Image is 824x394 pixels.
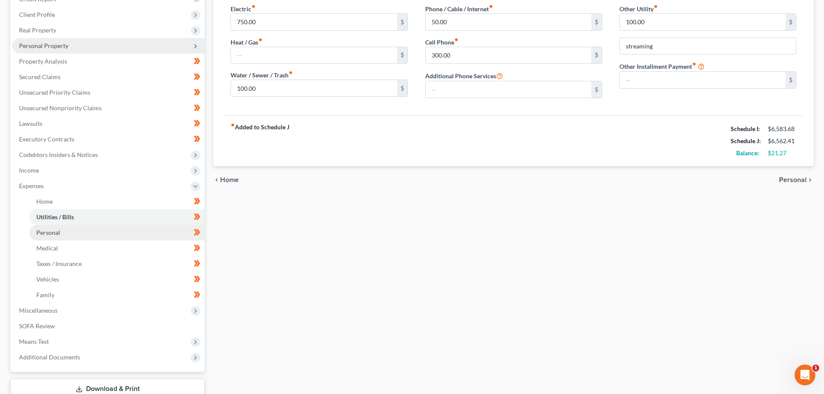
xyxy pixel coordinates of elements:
a: Personal [29,225,205,240]
label: Other Utility [619,4,658,13]
div: $ [786,72,796,88]
a: Vehicles [29,272,205,287]
a: Family [29,287,205,303]
a: Unsecured Priority Claims [12,85,205,100]
i: fiber_manual_record [258,38,263,42]
div: $21.27 [768,149,796,157]
span: Home [220,176,239,183]
div: $ [591,47,602,64]
span: Property Analysis [19,58,67,65]
i: fiber_manual_record [251,4,256,9]
span: Additional Documents [19,353,80,361]
a: Taxes / Insurance [29,256,205,272]
span: Utilities / Bills [36,213,74,221]
label: Phone / Cable / Internet [425,4,493,13]
div: $ [397,80,407,96]
i: fiber_manual_record [454,38,458,42]
i: fiber_manual_record [231,123,235,127]
a: Utilities / Bills [29,209,205,225]
label: Water / Sewer / Trash [231,70,293,80]
a: Executory Contracts [12,131,205,147]
span: Personal [36,229,60,236]
input: -- [620,72,786,88]
div: $ [591,14,602,30]
span: Expenses [19,182,44,189]
i: fiber_manual_record [692,62,696,66]
input: -- [426,14,591,30]
i: chevron_right [807,176,814,183]
input: -- [231,14,397,30]
strong: Schedule J: [731,137,761,144]
a: Lawsuits [12,116,205,131]
span: Family [36,291,55,298]
input: -- [426,81,591,98]
div: $ [786,14,796,30]
strong: Balance: [736,149,759,157]
span: Codebtors Insiders & Notices [19,151,98,158]
a: Secured Claims [12,69,205,85]
label: Cell Phone [425,38,458,47]
span: 1 [812,365,819,372]
i: fiber_manual_record [489,4,493,9]
div: $ [397,47,407,64]
i: fiber_manual_record [654,4,658,9]
span: Personal [779,176,807,183]
span: Taxes / Insurance [36,260,82,267]
span: Unsecured Nonpriority Claims [19,104,102,112]
label: Other Installment Payment [619,62,696,71]
span: SOFA Review [19,322,55,330]
div: $ [591,81,602,98]
input: -- [231,80,397,96]
a: Medical [29,240,205,256]
input: -- [426,47,591,64]
span: Client Profile [19,11,55,18]
div: $ [397,14,407,30]
a: SOFA Review [12,318,205,334]
div: $6,562.41 [768,137,796,145]
span: Executory Contracts [19,135,74,143]
span: Personal Property [19,42,68,49]
input: -- [231,47,397,64]
span: Miscellaneous [19,307,58,314]
span: Real Property [19,26,56,34]
span: Income [19,167,39,174]
span: Home [36,198,53,205]
label: Heat / Gas [231,38,263,47]
button: Personal chevron_right [779,176,814,183]
span: Medical [36,244,58,252]
i: fiber_manual_record [289,70,293,75]
a: Unsecured Nonpriority Claims [12,100,205,116]
span: Means Test [19,338,49,345]
span: Unsecured Priority Claims [19,89,90,96]
strong: Schedule I: [731,125,760,132]
a: Property Analysis [12,54,205,69]
label: Additional Phone Services [425,70,503,81]
a: Home [29,194,205,209]
label: Electric [231,4,256,13]
i: chevron_left [213,176,220,183]
span: Lawsuits [19,120,42,127]
span: Vehicles [36,275,59,283]
iframe: Intercom live chat [795,365,815,385]
strong: Added to Schedule J [231,123,289,159]
input: -- [620,14,786,30]
span: Secured Claims [19,73,61,80]
input: Specify... [620,38,796,54]
button: chevron_left Home [213,176,239,183]
div: $6,583.68 [768,125,796,133]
